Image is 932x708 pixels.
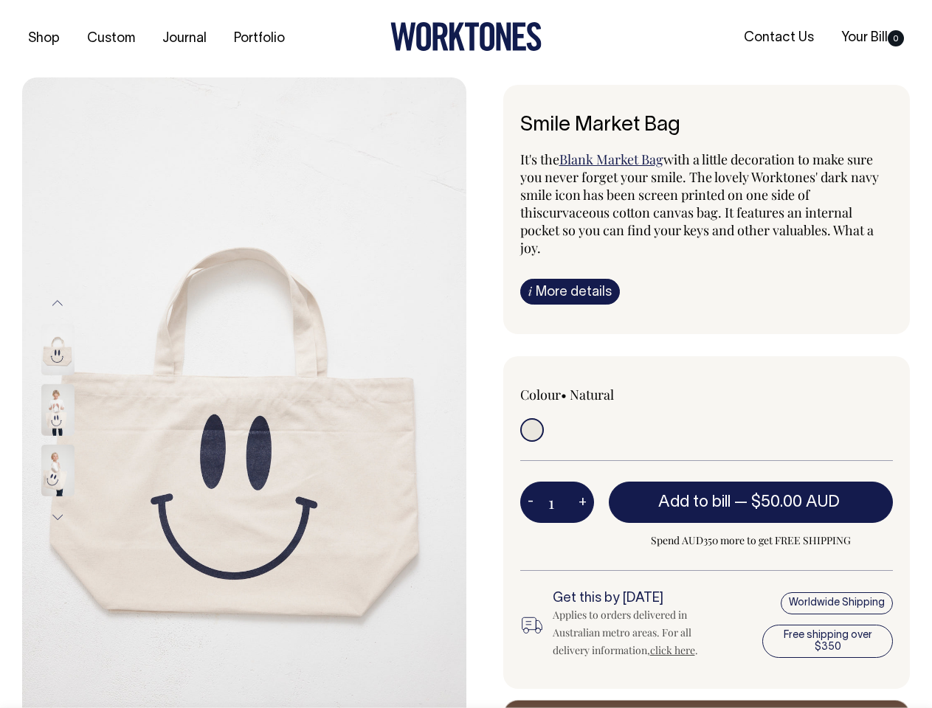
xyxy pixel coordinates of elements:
button: Next [46,501,69,534]
button: + [571,487,594,517]
span: $50.00 AUD [751,495,840,510]
a: Contact Us [738,26,820,50]
a: Your Bill0 [835,26,910,50]
span: • [561,386,567,403]
h6: Get this by [DATE] [553,591,723,606]
a: iMore details [520,279,620,305]
button: - [520,487,541,517]
img: Smile Market Bag [41,324,75,375]
div: Colour [520,386,669,403]
span: i [528,283,532,299]
p: It's the with a little decoration to make sure you never forget your smile. The lovely Worktones'... [520,150,894,257]
span: Add to bill [658,495,731,510]
div: Applies to orders delivered in Australian metro areas. For all delivery information, . [553,606,723,659]
h6: Smile Market Bag [520,114,894,137]
a: click here [650,643,695,657]
img: Smile Market Bag [41,445,75,496]
a: Blank Market Bag [559,150,663,168]
span: curvaceous cotton canvas bag. It features an internal pocket so you can find your keys and other ... [520,204,874,257]
label: Natural [570,386,614,403]
span: Spend AUD350 more to get FREE SHIPPING [609,532,894,549]
button: Add to bill —$50.00 AUD [609,482,894,523]
button: Previous [46,286,69,319]
a: Shop [22,27,66,51]
span: — [734,495,843,510]
a: Custom [81,27,141,51]
a: Journal [156,27,213,51]
img: Smile Market Bag [41,384,75,436]
span: 0 [888,30,904,46]
a: Portfolio [228,27,291,51]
